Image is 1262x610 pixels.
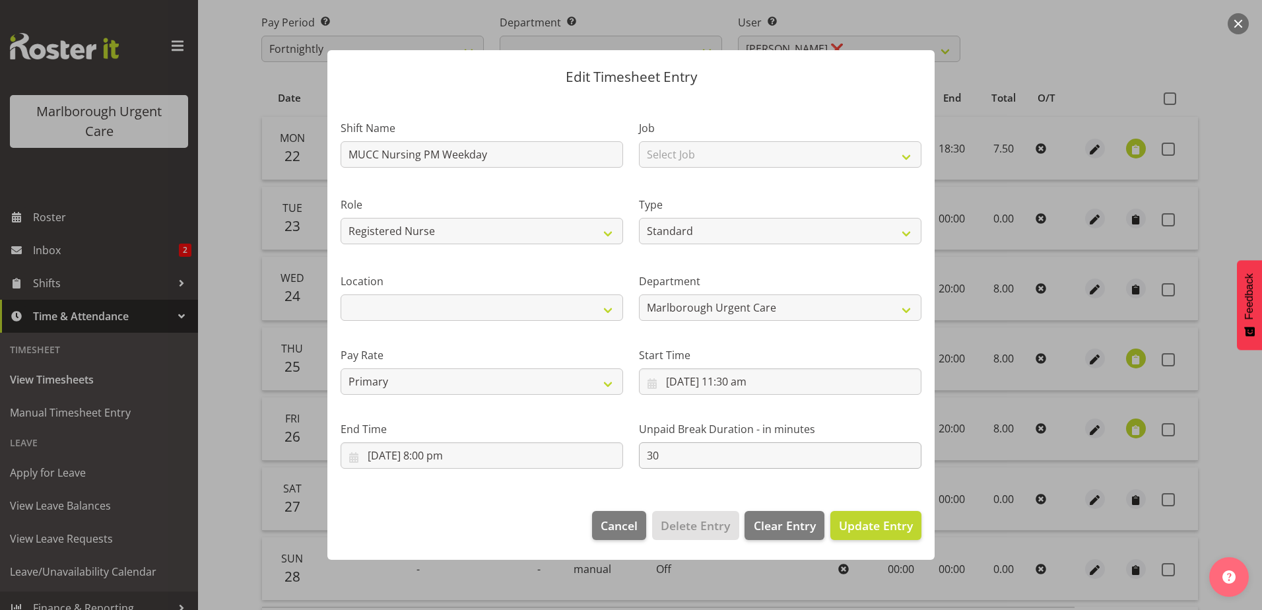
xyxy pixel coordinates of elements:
[639,273,921,289] label: Department
[1244,273,1255,320] span: Feedback
[1237,260,1262,350] button: Feedback - Show survey
[639,347,921,363] label: Start Time
[839,518,913,533] span: Update Entry
[341,141,623,168] input: Shift Name
[745,511,824,540] button: Clear Entry
[639,197,921,213] label: Type
[754,517,816,534] span: Clear Entry
[1222,570,1236,584] img: help-xxl-2.png
[601,517,638,534] span: Cancel
[639,368,921,395] input: Click to select...
[341,70,921,84] p: Edit Timesheet Entry
[341,421,623,437] label: End Time
[341,197,623,213] label: Role
[341,442,623,469] input: Click to select...
[341,120,623,136] label: Shift Name
[341,273,623,289] label: Location
[830,511,921,540] button: Update Entry
[652,511,739,540] button: Delete Entry
[639,442,921,469] input: Unpaid Break Duration
[592,511,646,540] button: Cancel
[639,421,921,437] label: Unpaid Break Duration - in minutes
[341,347,623,363] label: Pay Rate
[661,517,730,534] span: Delete Entry
[639,120,921,136] label: Job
